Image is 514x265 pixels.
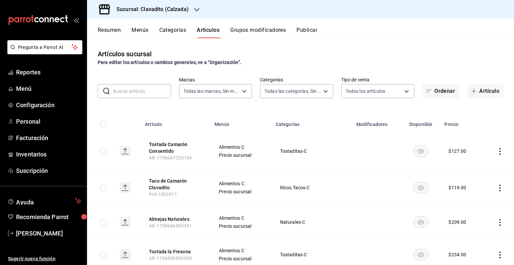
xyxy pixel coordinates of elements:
span: Inventarios [16,150,81,159]
button: Menús [132,27,148,38]
span: PVA1002917 [149,192,177,197]
button: Publicar [296,27,317,38]
button: availability-product [413,216,429,228]
button: Grupos modificadores [230,27,286,38]
label: Marcas [179,77,252,82]
span: Pregunta a Parrot AI [18,44,72,51]
th: Artículo [141,112,210,133]
span: Precio sucursal [219,153,263,157]
button: availability-product [413,145,429,157]
div: navigation tabs [98,27,514,38]
span: Alimentos C [219,216,263,220]
span: Ayuda [16,197,73,205]
span: Naturales-C [280,220,344,224]
button: actions [497,219,503,226]
span: AR-1758646993361 [149,223,192,228]
span: Reportes [16,68,81,77]
h3: Sucursal: Clavadito (Calzada) [111,5,189,13]
span: Facturación [16,133,81,142]
button: Artículo [467,84,503,98]
strong: Para editar los artículos o cambios generales, ve a “Organización”. [98,60,241,65]
a: Pregunta a Parrot AI [5,49,82,56]
th: Menús [210,112,272,133]
div: $ 234.00 [448,251,466,258]
button: availability-product [413,249,429,260]
span: AR-1758558850398 [149,256,192,261]
label: Categorías [260,77,333,82]
th: Disponible [401,112,441,133]
span: Precio sucursal [219,189,263,194]
span: Tostaditas-C [280,149,344,153]
span: Todas las categorías, Sin categoría [264,88,321,94]
span: Configuración [16,101,81,110]
span: Suscripción [16,166,81,175]
span: Personal [16,117,81,126]
button: actions [497,185,503,191]
span: Precio sucursal [219,224,263,228]
div: Artículos sucursal [98,49,152,59]
span: Alimentos C [219,181,263,186]
span: Todos los artículos [346,88,385,94]
button: edit-product-location [149,248,202,255]
span: [PERSON_NAME] [16,229,81,238]
span: Recomienda Parrot [16,212,81,221]
div: $ 127.00 [448,148,466,154]
label: Tipo de venta [341,77,415,82]
span: Menú [16,84,81,93]
span: Precio sucursal [219,256,263,261]
span: Sugerir nueva función [8,255,81,262]
span: Alimentos C [219,145,263,149]
button: Ordenar [422,84,459,98]
th: Precio [440,112,482,133]
input: Buscar artículo [113,84,171,98]
span: Alimentos C [219,248,263,253]
div: $ 209.00 [448,219,466,225]
button: open_drawer_menu [74,17,79,23]
button: edit-product-location [149,178,202,191]
span: Tostaditas-C [280,252,344,257]
button: actions [497,148,503,155]
span: Ricos Tacos-C [280,185,344,190]
button: Categorías [159,27,186,38]
button: edit-product-location [149,141,202,154]
button: Artículos [197,27,220,38]
button: Pregunta a Parrot AI [7,40,82,54]
button: actions [497,252,503,258]
button: edit-product-location [149,216,202,222]
span: AR-1758647326744 [149,155,192,160]
button: availability-product [413,182,429,193]
th: Modificadores [352,112,401,133]
th: Categorías [272,112,352,133]
span: Todas las marcas, Sin marca [183,88,240,94]
button: Resumen [98,27,121,38]
div: $ 119.00 [448,184,466,191]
